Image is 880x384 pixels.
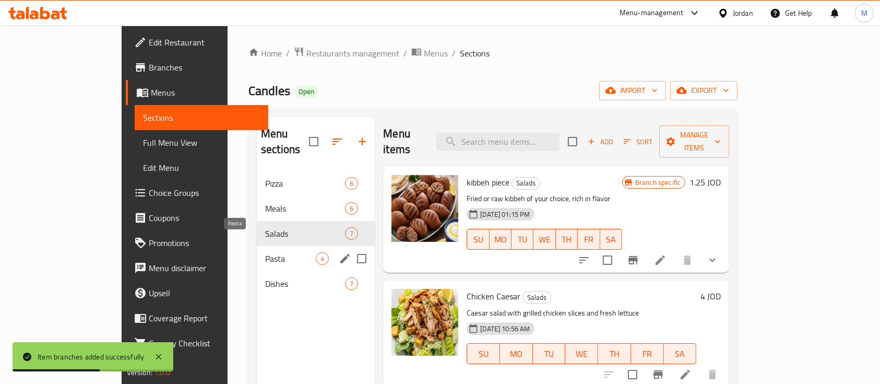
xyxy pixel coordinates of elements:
[538,232,551,247] span: WE
[149,187,260,199] span: Choice Groups
[500,343,533,364] button: MO
[675,248,700,273] button: delete
[126,80,269,105] a: Menus
[617,134,659,150] span: Sort items
[631,343,664,364] button: FR
[523,292,551,304] span: Salads
[582,232,596,247] span: FR
[248,46,738,60] nav: breadcrumb
[635,346,660,362] span: FR
[424,47,448,60] span: Menus
[467,343,500,364] button: SU
[337,251,353,266] button: edit
[286,47,290,60] li: /
[861,7,867,19] span: M
[151,86,260,99] span: Menus
[149,262,260,274] span: Menu disclaimer
[668,346,693,362] span: SA
[670,81,738,100] button: export
[135,155,269,180] a: Edit Menu
[325,129,350,154] span: Sort sections
[154,366,170,379] span: 1.0.0
[265,277,345,290] span: Dishes
[452,47,456,60] li: /
[460,47,490,60] span: Sections
[248,79,290,102] span: Candles
[467,307,696,320] p: Caesar salad with grilled chicken slices and fresh lettuce
[135,105,269,130] a: Sections
[350,129,375,154] button: Add section
[476,210,534,219] span: [DATE] 01:15 PM
[512,177,540,189] span: Salads
[471,232,485,247] span: SU
[265,252,316,265] span: Pasta
[149,61,260,74] span: Branches
[265,202,345,215] span: Meals
[537,346,562,362] span: TU
[599,81,666,100] button: import
[149,337,260,350] span: Grocery Checklist
[516,232,529,247] span: TU
[149,212,260,224] span: Coupons
[621,134,655,150] button: Sort
[346,204,358,214] span: 6
[257,171,375,196] div: Pizza6
[494,232,507,247] span: MO
[261,126,309,157] h2: Menu sections
[126,255,269,281] a: Menu disclaimer
[149,287,260,299] span: Upsell
[560,232,574,247] span: TH
[586,136,614,148] span: Add
[654,254,667,266] a: Edit menu item
[602,346,627,362] span: TH
[578,229,600,250] button: FR
[391,175,458,242] img: kibbeh piece
[533,229,555,250] button: WE
[257,196,375,221] div: Meals6
[668,129,721,155] span: Manage items
[689,175,721,190] h6: 1.25 JOD
[143,111,260,124] span: Sections
[294,86,318,98] div: Open
[569,346,594,362] span: WE
[149,36,260,49] span: Edit Restaurant
[597,249,619,271] span: Select to update
[631,178,685,188] span: Branch specific
[143,161,260,174] span: Edit Menu
[346,179,358,189] span: 6
[345,277,358,290] div: items
[257,271,375,296] div: Dishes7
[257,221,375,246] div: Salads7
[620,7,684,19] div: Menu-management
[316,254,328,264] span: 4
[512,177,540,190] div: Salads
[467,174,509,190] span: kibbeh piece
[467,288,520,304] span: Chicken Caesar
[436,133,560,151] input: search
[624,136,652,148] span: Sort
[143,136,260,149] span: Full Menu View
[126,180,269,205] a: Choice Groups
[533,343,566,364] button: TU
[659,125,729,158] button: Manage items
[604,232,618,247] span: SA
[38,351,144,363] div: Item branches added successfully
[346,279,358,289] span: 7
[257,246,375,271] div: Pasta4edit
[127,366,152,379] span: Version:
[126,306,269,331] a: Coverage Report
[471,346,496,362] span: SU
[265,227,345,240] span: Salads
[476,324,534,334] span: [DATE] 10:56 AM
[706,254,719,266] svg: Show Choices
[700,289,721,304] h6: 4 JOD
[265,177,345,190] div: Pizza
[316,252,329,265] div: items
[306,47,399,60] span: Restaurants management
[257,167,375,300] nav: Menu sections
[126,30,269,55] a: Edit Restaurant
